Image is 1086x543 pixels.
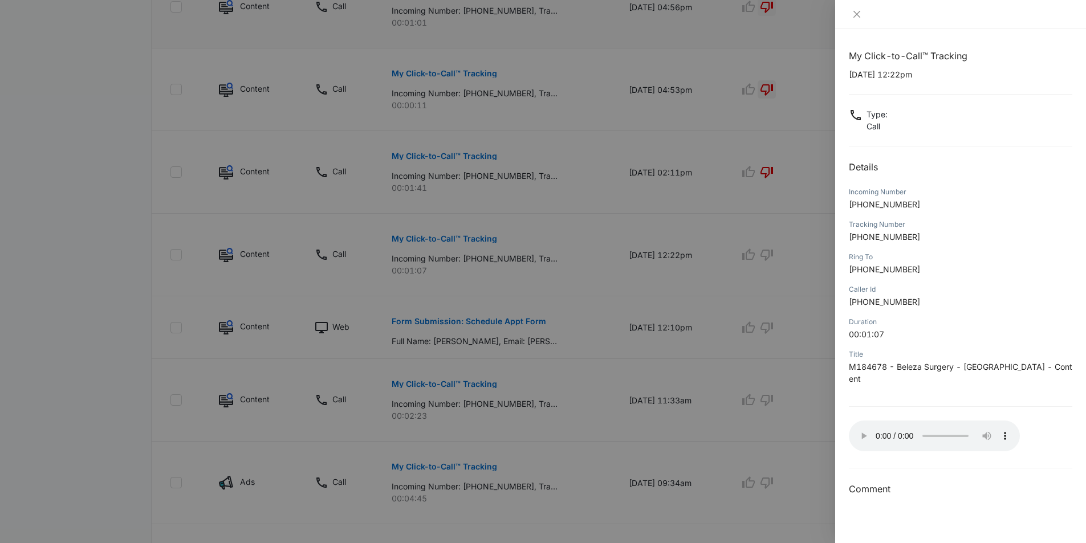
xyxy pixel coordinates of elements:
span: M184678 - Beleza Surgery - [GEOGRAPHIC_DATA] - Content [849,362,1072,383]
span: 00:01:07 [849,329,884,339]
span: [PHONE_NUMBER] [849,297,920,307]
h1: My Click-to-Call™ Tracking [849,49,1072,63]
p: Call [867,120,888,132]
h2: Details [849,160,1072,174]
div: Ring To [849,252,1072,262]
span: [PHONE_NUMBER] [849,199,920,209]
p: Type : [867,108,888,120]
button: Close [849,9,865,19]
audio: Your browser does not support the audio tag. [849,420,1020,451]
p: [DATE] 12:22pm [849,68,1072,80]
div: Incoming Number [849,187,1072,197]
div: Title [849,349,1072,360]
span: close [852,10,861,19]
span: [PHONE_NUMBER] [849,232,920,242]
div: Duration [849,317,1072,327]
span: [PHONE_NUMBER] [849,264,920,274]
div: Caller Id [849,284,1072,295]
div: Tracking Number [849,219,1072,230]
h3: Comment [849,482,1072,496]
